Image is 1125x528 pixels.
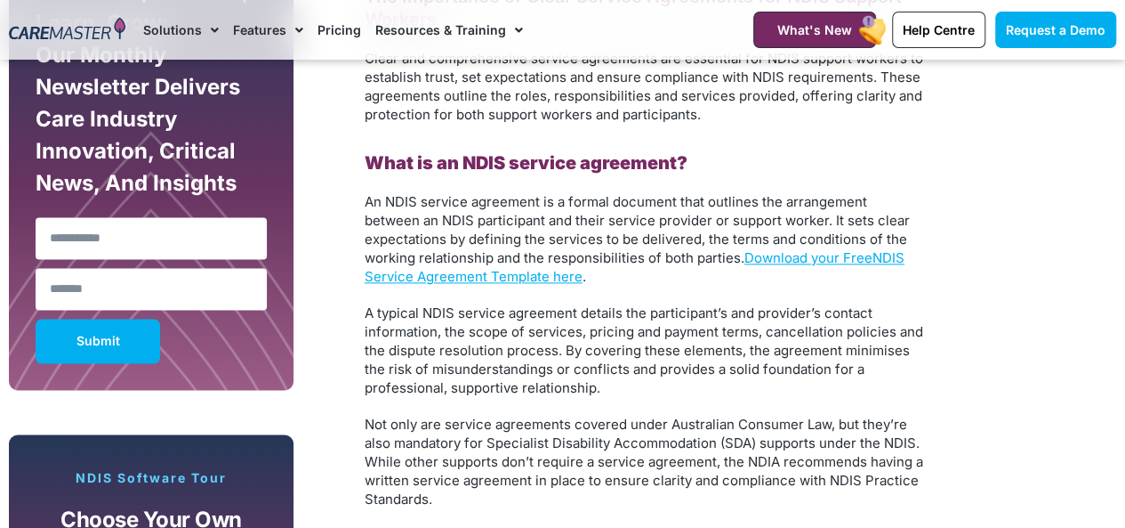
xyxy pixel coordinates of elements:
[365,416,923,508] span: Not only are service agreements covered under Australian Consumer Law, but they’re also mandatory...
[365,193,910,266] span: An NDIS service agreement is a formal document that outlines the arrangement between an NDIS part...
[9,17,125,43] img: CareMaster Logo
[365,249,904,285] a: NDIS Service Agreement Template here
[365,152,687,174] b: What is an NDIS service agreement?
[777,22,852,37] span: What's New
[753,12,876,48] a: What's New
[903,22,975,37] span: Help Centre
[1006,22,1105,37] span: Request a Demo
[744,249,872,266] a: Download your Free
[76,337,120,345] span: Submit
[892,12,985,48] a: Help Centre
[365,50,923,123] span: Clear and comprehensive service agreements are essential for NDIS support workers to establish tr...
[365,192,925,286] p: .
[36,319,160,363] button: Submit
[27,470,276,486] p: NDIS Software Tour
[995,12,1116,48] a: Request a Demo
[365,305,923,396] span: A typical NDIS service agreement details the participant’s and provider’s contact information, th...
